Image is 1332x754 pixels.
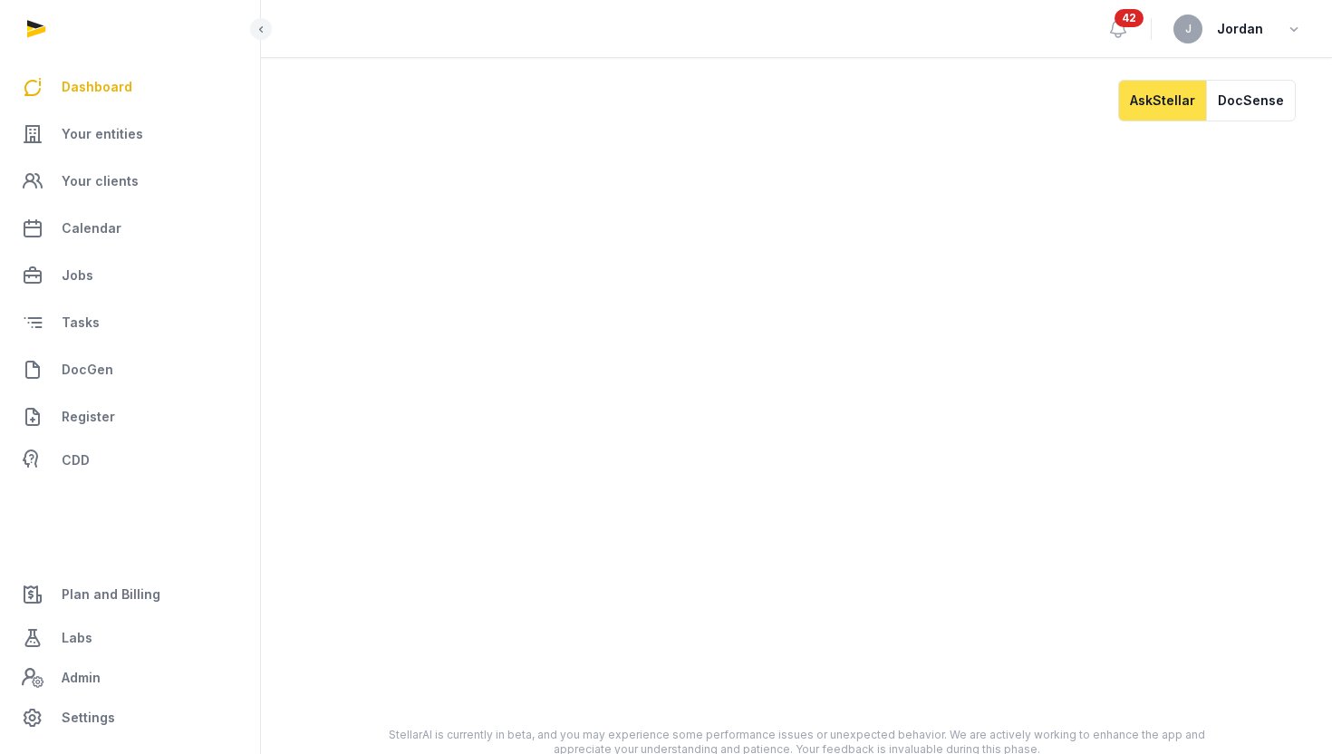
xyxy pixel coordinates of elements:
span: Labs [62,627,92,649]
span: Tasks [62,312,100,333]
a: CDD [14,442,246,478]
span: Calendar [62,217,121,239]
a: Labs [14,616,246,660]
span: Register [62,406,115,428]
button: DocSense [1206,80,1296,121]
span: Settings [62,707,115,729]
a: Register [14,395,246,439]
a: Your entities [14,112,246,156]
span: CDD [62,449,90,471]
span: J [1185,24,1192,34]
span: Dashboard [62,76,132,98]
a: Your clients [14,159,246,203]
span: Your clients [62,170,139,192]
a: Jobs [14,254,246,297]
a: Calendar [14,207,246,250]
span: DocGen [62,359,113,381]
span: Your entities [62,123,143,145]
a: Admin [14,660,246,696]
a: DocGen [14,348,246,391]
button: J [1173,14,1202,43]
button: AskStellar [1118,80,1206,121]
a: Plan and Billing [14,573,246,616]
span: Jordan [1217,18,1263,40]
span: Jobs [62,265,93,286]
a: Dashboard [14,65,246,109]
a: Tasks [14,301,246,344]
span: 42 [1115,9,1144,27]
span: Plan and Billing [62,584,160,605]
span: Admin [62,667,101,689]
a: Settings [14,696,246,739]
